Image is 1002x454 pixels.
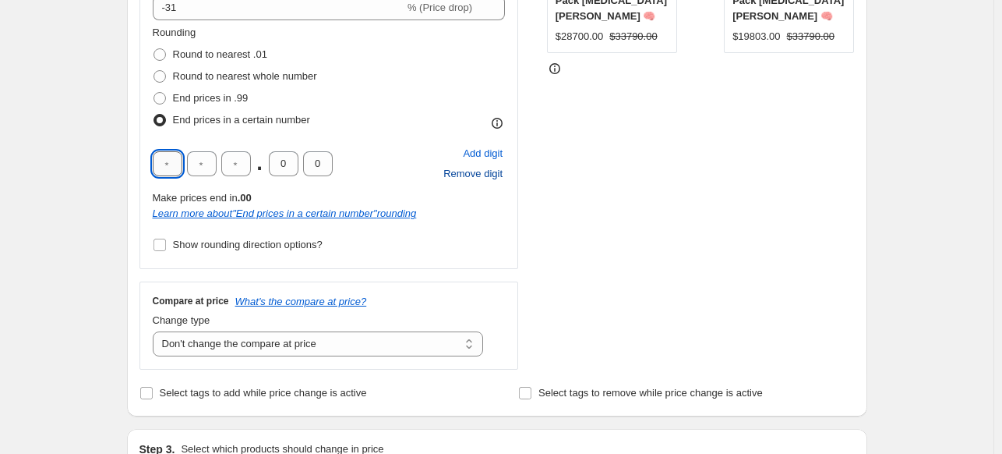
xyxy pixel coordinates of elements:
[732,29,780,44] div: $19803.00
[235,296,367,307] button: What's the compare at price?
[556,29,603,44] div: $28700.00
[269,151,298,176] input: ﹡
[408,2,472,13] span: % (Price drop)
[609,29,657,44] strike: $33790.00
[173,114,310,126] span: End prices in a certain number
[173,239,323,250] span: Show rounding direction options?
[787,29,834,44] strike: $33790.00
[153,151,182,176] input: ﹡
[460,144,505,164] button: Add placeholder
[221,151,251,176] input: ﹡
[153,207,417,219] a: Learn more about"End prices in a certain number"rounding
[256,151,264,176] span: .
[538,387,763,399] span: Select tags to remove while price change is active
[153,192,252,204] span: Make prices end in
[463,146,503,161] span: Add digit
[238,192,252,204] b: .00
[153,295,229,307] h3: Compare at price
[153,27,196,38] span: Rounding
[173,92,249,104] span: End prices in .99
[173,70,317,82] span: Round to nearest whole number
[153,207,417,219] i: Learn more about " End prices in a certain number " rounding
[160,387,367,399] span: Select tags to add while price change is active
[187,151,217,176] input: ﹡
[443,166,503,182] span: Remove digit
[173,48,267,60] span: Round to nearest .01
[153,314,210,326] span: Change type
[303,151,333,176] input: ﹡
[441,164,505,184] button: Remove placeholder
